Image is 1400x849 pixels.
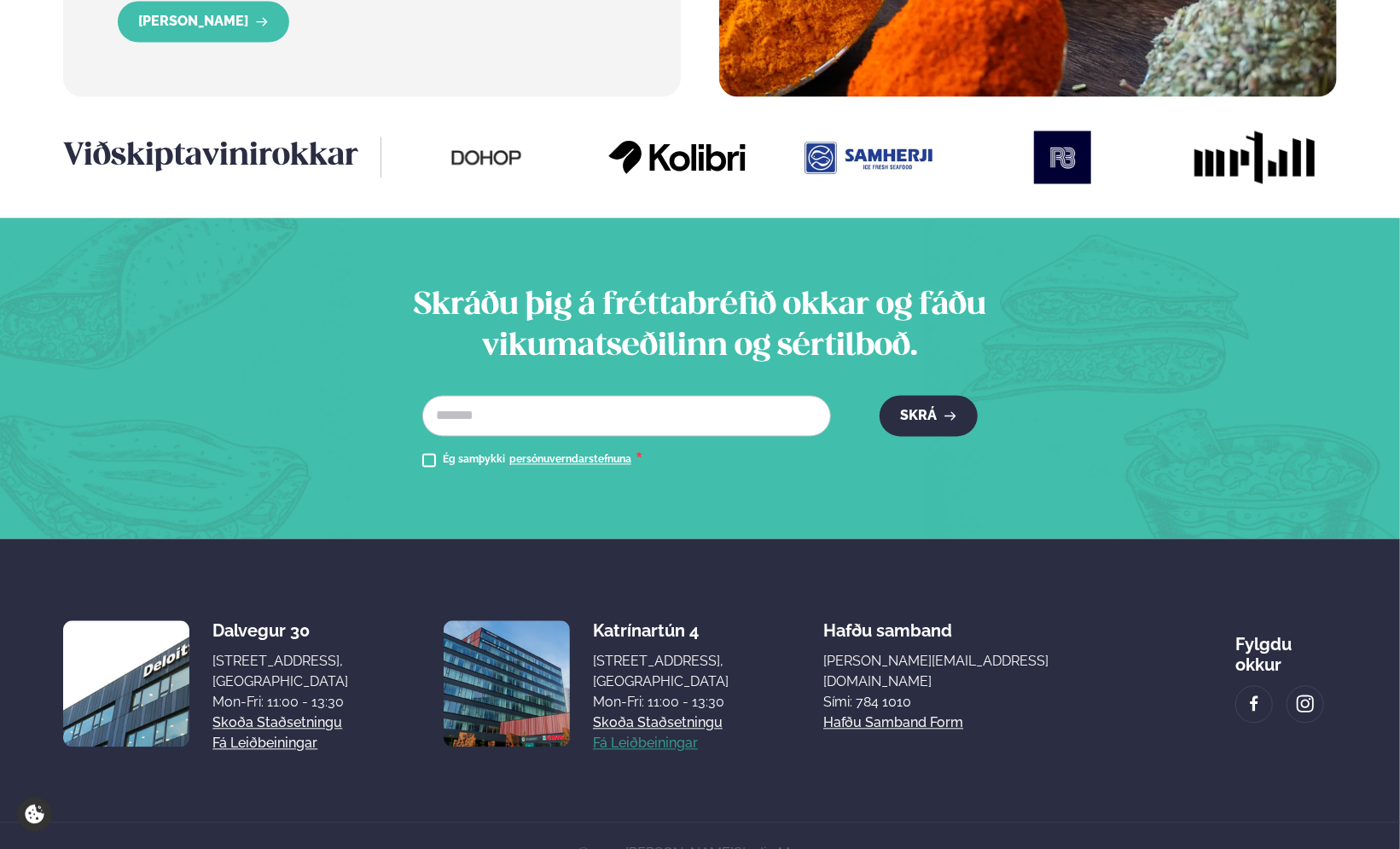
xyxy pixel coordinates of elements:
div: [STREET_ADDRESS], [GEOGRAPHIC_DATA] [212,651,348,692]
span: Hafðu samband [823,607,952,641]
a: Hafðu samband form [823,712,963,733]
a: image alt [1236,686,1272,722]
a: persónuverndarstefnuna [509,453,631,467]
h2: Skráðu þig á fréttabréfið okkar og fáðu vikumatseðilinn og sértilboð. [364,286,1036,368]
img: image alt [980,131,1145,183]
span: Viðskiptavinir [63,142,272,172]
h3: okkar [63,137,381,177]
div: Dalvegur 30 [212,620,348,641]
a: Fá leiðbeiningar [212,733,317,753]
a: image alt [1287,686,1323,722]
img: image alt [444,620,570,747]
div: Mon-Fri: 11:00 - 13:30 [593,692,729,712]
img: image alt [595,131,760,183]
a: Fá leiðbeiningar [593,733,698,753]
a: [PERSON_NAME][EMAIL_ADDRESS][DOMAIN_NAME] [823,651,1141,692]
div: Katrínartún 4 [593,620,729,641]
div: Mon-Fri: 11:00 - 13:30 [212,692,348,712]
img: image alt [63,620,189,747]
img: image alt [1245,694,1263,713]
a: Skoða staðsetningu [593,712,723,733]
a: Cookie settings [17,797,52,832]
img: image alt [404,131,568,183]
div: Fylgdu okkur [1235,620,1337,675]
div: [STREET_ADDRESS], [GEOGRAPHIC_DATA] [593,651,729,692]
p: Sími: 784 1010 [823,692,1141,712]
button: Skrá [880,395,978,436]
img: image alt [787,131,952,183]
img: image alt [1172,131,1337,183]
div: Ég samþykki [443,450,642,470]
img: image alt [1296,694,1315,713]
a: LESA MEIRA [118,1,289,42]
a: Skoða staðsetningu [212,712,342,733]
